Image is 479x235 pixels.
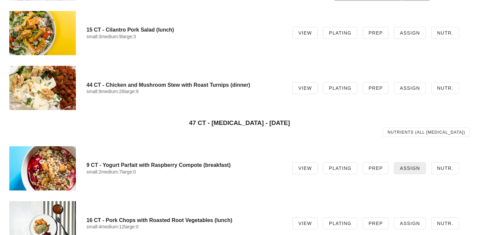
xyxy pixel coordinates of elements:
a: Nutr. [431,217,459,229]
span: View [298,85,312,91]
span: small:9 [86,89,101,94]
span: View [298,166,312,171]
a: View [292,162,318,174]
span: large:0 [124,224,139,229]
a: Nutr. [431,82,459,94]
h4: 16 CT - Pork Chops with Roasted Root Vegetables (lunch) [86,217,282,223]
span: large:3 [122,34,136,39]
span: Nutr. [437,221,453,226]
a: View [292,82,318,94]
h3: 47 CT - [MEDICAL_DATA] - [DATE] [9,119,470,127]
a: Assign [394,162,426,174]
a: Assign [394,217,426,229]
a: Nutr. [431,27,459,39]
span: Assign [399,85,420,91]
span: medium:9 [101,34,121,39]
span: Assign [399,221,420,226]
span: Plating [329,30,352,36]
a: Prep [363,217,389,229]
span: medium:7 [101,169,121,175]
a: View [292,217,318,229]
span: Assign [399,30,420,36]
span: small:3 [86,34,101,39]
span: small:2 [86,169,101,175]
span: View [298,221,312,226]
h4: 15 CT - Cilantro Pork Salad (lunch) [86,27,282,33]
a: Plating [323,162,357,174]
span: small:4 [86,224,101,229]
span: Nutr. [437,85,453,91]
span: medium:26 [101,89,124,94]
a: Nutr. [431,162,459,174]
a: View [292,27,318,39]
h4: 9 CT - Yogurt Parfait with Raspberry Compote (breakfast) [86,162,282,168]
a: Plating [323,82,357,94]
span: Plating [329,221,352,226]
span: View [298,30,312,36]
span: Assign [399,166,420,171]
a: Assign [394,82,426,94]
span: large:9 [124,89,139,94]
span: Prep [368,166,383,171]
a: Nutrients (all [MEDICAL_DATA]) [383,128,470,137]
span: Prep [368,85,383,91]
span: large:0 [122,169,136,175]
a: Assign [394,27,426,39]
h4: 44 CT - Chicken and Mushroom Stew with Roast Turnips (dinner) [86,82,282,88]
a: Prep [363,27,389,39]
a: Prep [363,162,389,174]
span: Nutr. [437,166,453,171]
span: medium:12 [101,224,124,229]
a: Plating [323,27,357,39]
span: Nutr. [437,30,453,36]
a: Prep [363,82,389,94]
span: Prep [368,30,383,36]
a: Plating [323,217,357,229]
span: Plating [329,166,352,171]
span: Prep [368,221,383,226]
span: Nutrients (all [MEDICAL_DATA]) [387,130,465,135]
span: Plating [329,85,352,91]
